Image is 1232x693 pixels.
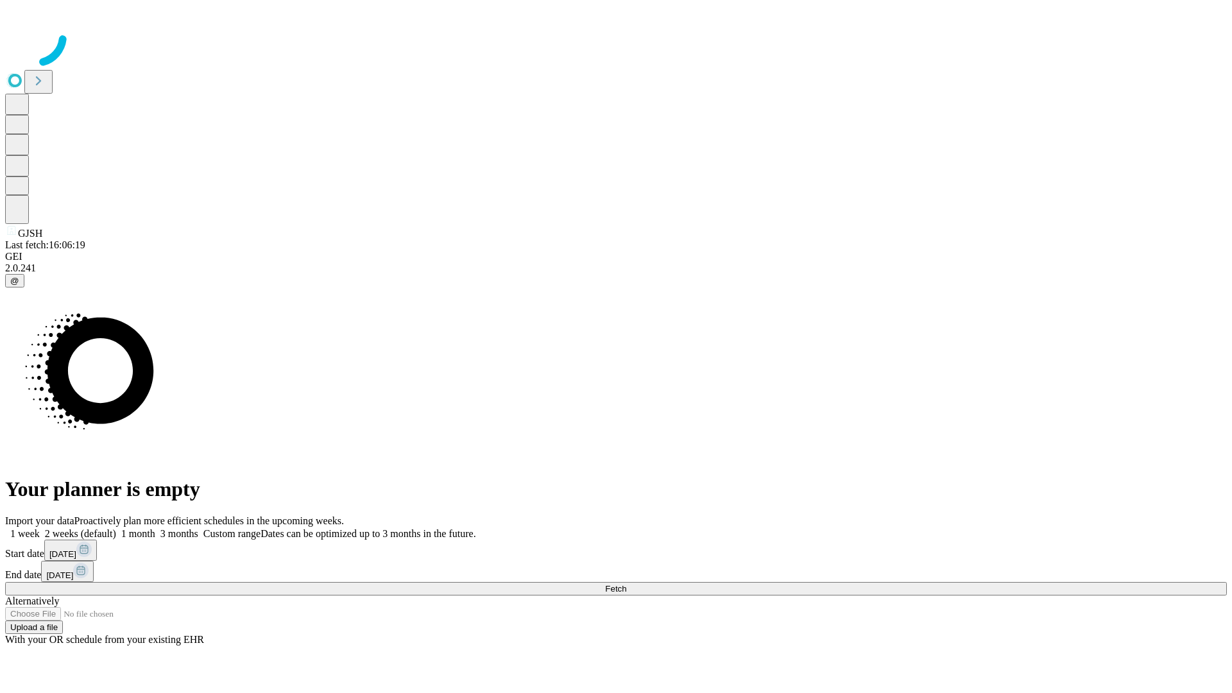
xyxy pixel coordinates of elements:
[5,515,74,526] span: Import your data
[10,528,40,539] span: 1 week
[49,549,76,559] span: [DATE]
[46,570,73,580] span: [DATE]
[5,477,1227,501] h1: Your planner is empty
[5,595,59,606] span: Alternatively
[10,276,19,286] span: @
[5,582,1227,595] button: Fetch
[18,228,42,239] span: GJSH
[74,515,344,526] span: Proactively plan more efficient schedules in the upcoming weeks.
[5,634,204,645] span: With your OR schedule from your existing EHR
[5,262,1227,274] div: 2.0.241
[41,561,94,582] button: [DATE]
[45,528,116,539] span: 2 weeks (default)
[261,528,475,539] span: Dates can be optimized up to 3 months in the future.
[5,251,1227,262] div: GEI
[121,528,155,539] span: 1 month
[5,620,63,634] button: Upload a file
[5,561,1227,582] div: End date
[160,528,198,539] span: 3 months
[5,239,85,250] span: Last fetch: 16:06:19
[5,274,24,287] button: @
[44,540,97,561] button: [DATE]
[5,540,1227,561] div: Start date
[605,584,626,594] span: Fetch
[203,528,261,539] span: Custom range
